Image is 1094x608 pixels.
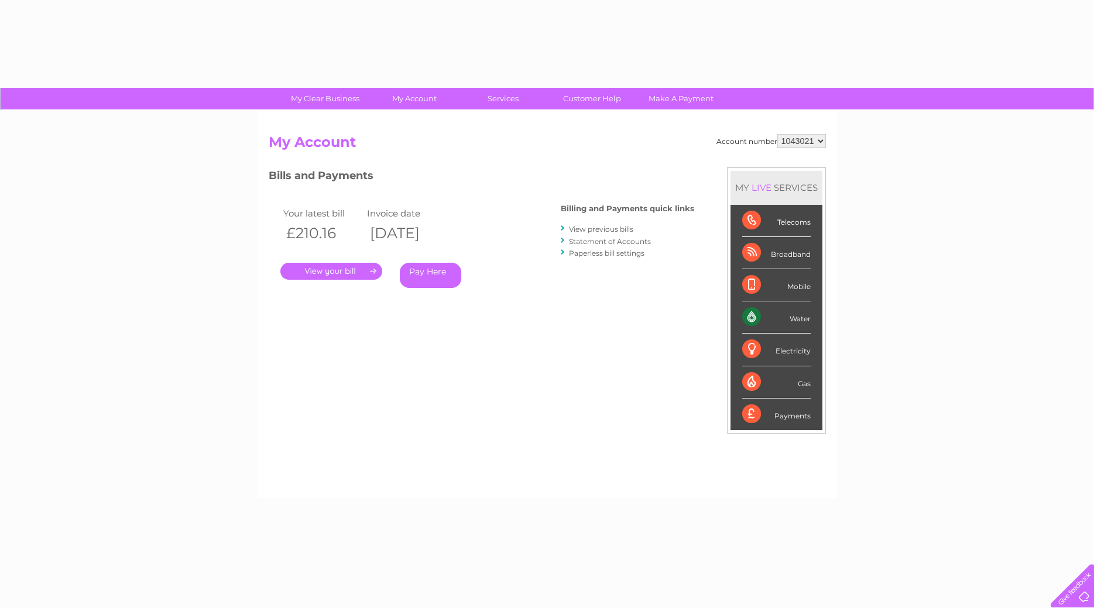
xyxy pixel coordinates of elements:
[561,204,694,213] h4: Billing and Payments quick links
[569,225,633,233] a: View previous bills
[544,88,640,109] a: Customer Help
[742,334,811,366] div: Electricity
[749,182,774,193] div: LIVE
[455,88,551,109] a: Services
[269,167,694,188] h3: Bills and Payments
[364,221,448,245] th: [DATE]
[742,366,811,399] div: Gas
[742,399,811,430] div: Payments
[633,88,729,109] a: Make A Payment
[280,263,382,280] a: .
[742,301,811,334] div: Water
[280,205,365,221] td: Your latest bill
[742,237,811,269] div: Broadband
[716,134,826,148] div: Account number
[742,205,811,237] div: Telecoms
[269,134,826,156] h2: My Account
[731,171,822,204] div: MY SERVICES
[400,263,461,288] a: Pay Here
[569,249,644,257] a: Paperless bill settings
[280,221,365,245] th: £210.16
[569,237,651,246] a: Statement of Accounts
[277,88,373,109] a: My Clear Business
[742,269,811,301] div: Mobile
[366,88,462,109] a: My Account
[364,205,448,221] td: Invoice date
